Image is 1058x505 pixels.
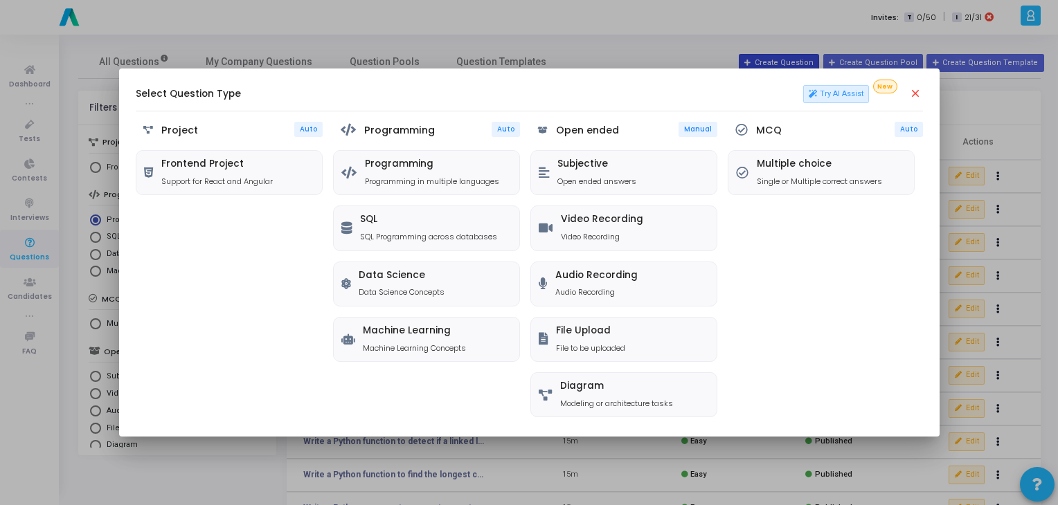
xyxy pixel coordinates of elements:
[556,125,619,136] h5: Open ended
[359,286,445,298] p: Data Science Concepts
[560,380,673,392] h5: Diagram
[360,214,497,226] h5: SQL
[757,158,882,170] h5: Multiple choice
[803,85,870,103] a: Try AI Assist
[360,231,497,243] p: SQL Programming across databases
[684,125,712,134] span: Manual
[363,342,466,354] p: Machine Learning Concepts
[359,270,445,282] h5: Data Science
[136,89,241,100] h5: Select Question Type
[365,158,499,170] h5: Programming
[557,176,636,187] p: Open ended answers
[557,158,636,170] h5: Subjective
[556,325,625,337] h5: File Upload
[364,125,435,136] h5: Programming
[555,286,638,298] p: Audio Recording
[497,125,514,134] span: Auto
[560,398,673,410] p: Modeling or architecture tasks
[365,176,499,187] p: Programming in multiple languages
[161,158,273,170] h5: Frontend Project
[873,80,897,94] span: New
[900,125,917,134] span: Auto
[556,342,625,354] p: File to be uploaded
[909,87,923,101] mat-icon: close
[561,231,643,243] p: Video Recording
[555,270,638,282] h5: Audio Recording
[161,176,273,187] p: Support for React and Angular
[161,125,198,136] h5: Project
[300,125,317,134] span: Auto
[561,214,643,226] h5: Video Recording
[757,176,882,187] p: Single or Multiple correct answers
[756,125,782,136] h5: MCQ
[363,325,466,337] h5: Machine Learning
